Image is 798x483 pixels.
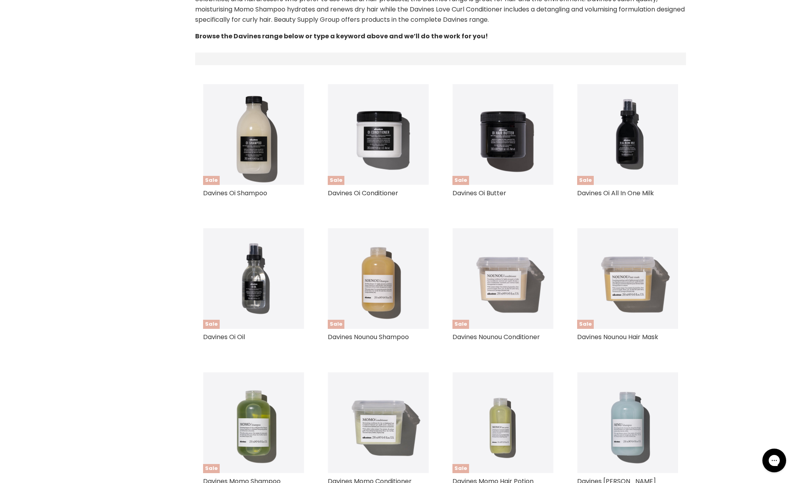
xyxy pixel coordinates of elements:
a: Davines Nounou Hair Mask [577,332,658,341]
img: Davines Nounou Hair Mask [577,228,678,329]
span: Sale [203,320,220,329]
a: Davines Oi All In One Milk Sale [577,84,678,185]
span: Sale [452,464,469,473]
img: Davines Oi Conditioner [328,84,429,185]
iframe: Gorgias live chat messenger [758,446,790,475]
img: Davines Nounou Conditioner [452,228,553,329]
img: Davines Oi Butter [452,84,553,185]
span: Sale [452,176,469,185]
a: Davines Nounou Shampoo [328,332,409,341]
img: Davines Momo Conditioner [328,372,429,473]
img: Davines Nounou Shampoo [328,228,429,329]
a: Davines Nounou Shampoo Sale [328,228,429,329]
a: Davines Oi Shampoo [203,189,267,198]
a: Davines Nounou Conditioner [452,332,540,341]
img: Davines Oi Oil [203,228,304,329]
img: Davines Oi All In One Milk [577,84,678,185]
a: Davines Oi All In One Milk [577,189,654,198]
span: Sale [328,176,344,185]
span: Sale [328,320,344,329]
img: Davines Minu Shampoo [577,372,678,473]
a: Davines Nounou Hair Mask Sale [577,228,678,329]
a: Davines Nounou Conditioner Sale [452,228,553,329]
a: Davines Momo Hair Potion Sale [452,372,553,473]
a: Davines Momo Shampoo Sale [203,372,304,473]
a: Davines Oi Oil Sale [203,228,304,329]
img: Davines Momo Hair Potion [452,372,553,473]
a: Davines Oi Conditioner Sale [328,84,429,185]
span: Sale [577,176,594,185]
a: Davines Oi Shampoo Sale [203,84,304,185]
span: Sale [203,176,220,185]
strong: Browse the Davines range below or type a keyword above and we’ll do the work for you! [195,32,488,41]
span: Sale [577,320,594,329]
a: Davines Oi Butter [452,189,506,198]
img: Davines Oi Shampoo [203,84,304,185]
span: Sale [452,320,469,329]
img: Davines Momo Shampoo [203,372,304,473]
a: Davines Oi Butter Sale [452,84,553,185]
a: Davines Oi Oil [203,332,245,341]
a: Davines Oi Conditioner [328,189,398,198]
span: Sale [203,464,220,473]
